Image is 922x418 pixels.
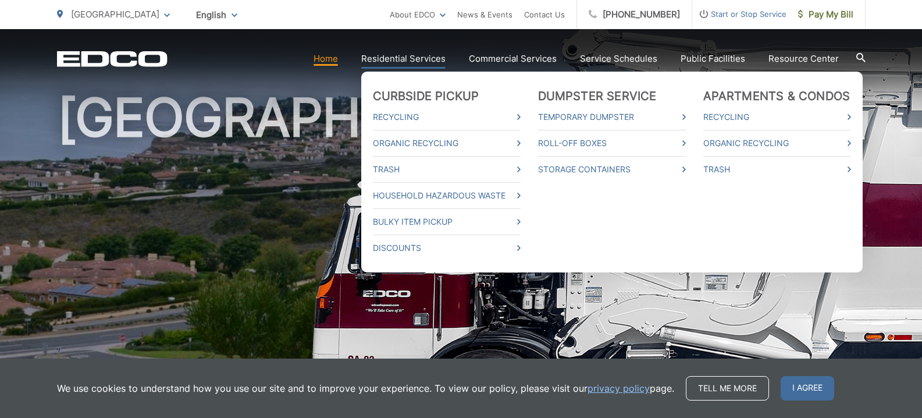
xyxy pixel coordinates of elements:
a: Contact Us [524,8,565,22]
a: Service Schedules [580,52,657,66]
span: English [187,5,246,25]
span: Pay My Bill [798,8,853,22]
a: Trash [703,162,851,176]
span: [GEOGRAPHIC_DATA] [71,9,159,20]
a: Recycling [703,110,851,124]
a: News & Events [457,8,512,22]
a: Household Hazardous Waste [373,189,521,203]
a: Commercial Services [469,52,557,66]
a: Resource Center [768,52,839,66]
a: Apartments & Condos [703,89,850,103]
a: Trash [373,162,521,176]
a: Discounts [373,241,521,255]
a: Public Facilities [681,52,745,66]
a: privacy policy [588,381,650,395]
a: Roll-Off Boxes [538,136,686,150]
a: Dumpster Service [538,89,657,103]
a: Organic Recycling [373,136,521,150]
a: Tell me more [686,376,769,401]
a: Residential Services [361,52,446,66]
span: I agree [781,376,834,401]
a: Bulky Item Pickup [373,215,521,229]
a: Recycling [373,110,521,124]
a: Organic Recycling [703,136,851,150]
a: Temporary Dumpster [538,110,686,124]
a: About EDCO [390,8,446,22]
a: Storage Containers [538,162,686,176]
a: Curbside Pickup [373,89,479,103]
p: We use cookies to understand how you use our site and to improve your experience. To view our pol... [57,381,674,395]
a: EDCD logo. Return to the homepage. [57,51,168,67]
a: Home [314,52,338,66]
